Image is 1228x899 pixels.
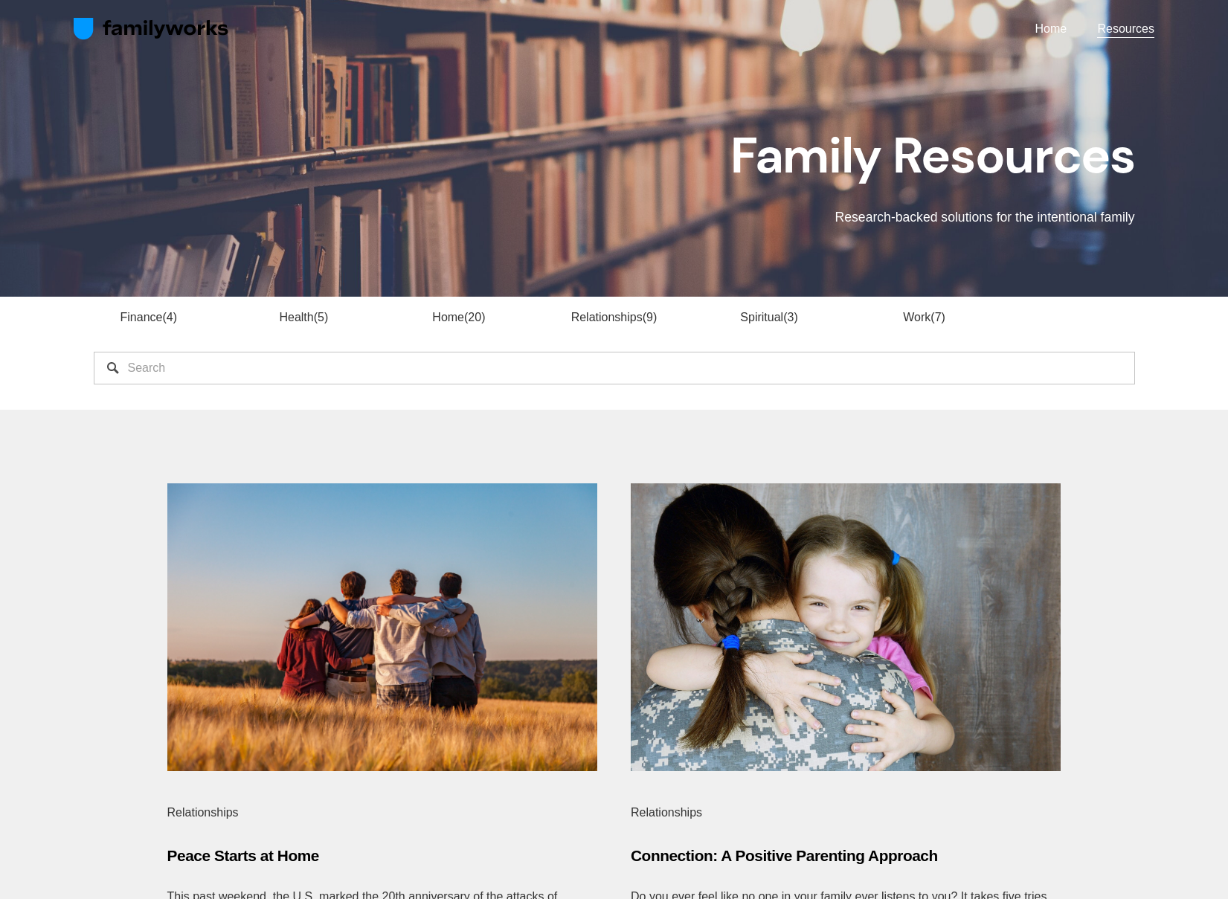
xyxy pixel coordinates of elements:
a: Peace Starts at Home [167,847,319,864]
input: Search [94,352,1135,384]
span: 20 [464,311,485,323]
a: Relationships [631,806,702,819]
a: Health5 [279,311,328,323]
a: Home [1035,19,1067,39]
a: Resources [1097,19,1154,39]
span: 3 [783,311,798,323]
a: Relationships [167,806,239,819]
a: Spiritual3 [740,311,797,323]
img: FamilyWorks [74,17,229,41]
a: Home20 [432,311,485,323]
span: 4 [162,311,177,323]
a: Finance4 [120,311,177,323]
a: Relationships9 [571,311,658,323]
span: 9 [643,311,658,323]
p: Research-backed solutions for the intentional family [354,207,1135,227]
a: Work7 [903,311,945,323]
img: Peace Starts at Home [165,482,599,772]
span: 5 [314,311,329,323]
img: Connection: A Positive Parenting Approach [629,482,1063,772]
h1: Family Resources [354,127,1135,184]
a: Connection: A Positive Parenting Approach [631,847,938,864]
span: 7 [930,311,945,323]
